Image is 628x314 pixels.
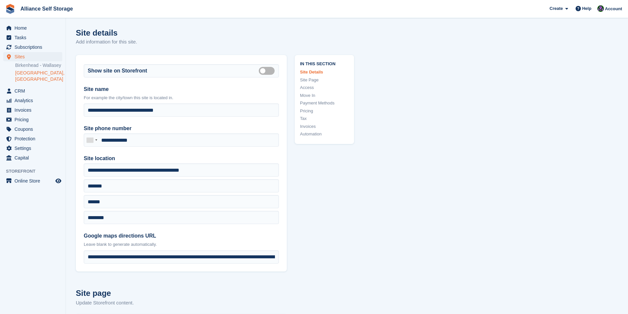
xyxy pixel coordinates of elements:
h1: Site details [76,28,137,37]
span: CRM [15,86,54,96]
a: menu [3,43,62,52]
a: Automation [300,131,349,137]
span: Capital [15,153,54,162]
a: menu [3,153,62,162]
a: menu [3,105,62,115]
h2: Site page [76,287,287,299]
a: Payment Methods [300,100,349,106]
span: Pricing [15,115,54,124]
p: Add information for this site. [76,38,137,46]
span: Settings [15,144,54,153]
span: Sites [15,52,54,61]
p: For example the city/town this site is located in. [84,95,279,101]
span: Create [550,5,563,12]
a: menu [3,144,62,153]
span: Invoices [15,105,54,115]
span: Protection [15,134,54,143]
span: Tasks [15,33,54,42]
a: Access [300,84,349,91]
span: Subscriptions [15,43,54,52]
a: Move In [300,92,349,99]
a: Tax [300,115,349,122]
span: Analytics [15,96,54,105]
p: Update Storefront content. [76,299,287,307]
a: menu [3,134,62,143]
a: menu [3,23,62,33]
a: Preview store [54,177,62,185]
a: menu [3,115,62,124]
span: In this section [300,60,349,67]
img: Romilly Norton [597,5,604,12]
span: Account [605,6,622,12]
a: menu [3,33,62,42]
a: menu [3,176,62,186]
a: Invoices [300,123,349,130]
span: Storefront [6,168,66,175]
a: [GEOGRAPHIC_DATA], [GEOGRAPHIC_DATA] [15,70,62,82]
label: Site name [84,85,279,93]
p: Leave blank to generate automatically. [84,241,279,248]
a: Alliance Self Storage [18,3,75,14]
a: Site Page [300,77,349,83]
a: menu [3,96,62,105]
span: Coupons [15,125,54,134]
label: Site location [84,155,279,162]
label: Is public [259,70,277,71]
label: Site phone number [84,125,279,132]
a: Birkenhead - Wallasey [15,62,62,69]
label: Google maps directions URL [84,232,279,240]
label: Show site on Storefront [88,67,147,75]
a: menu [3,52,62,61]
span: Online Store [15,176,54,186]
a: menu [3,125,62,134]
a: Site Details [300,69,349,75]
img: stora-icon-8386f47178a22dfd0bd8f6a31ec36ba5ce8667c1dd55bd0f319d3a0aa187defe.svg [5,4,15,14]
span: Help [582,5,591,12]
a: menu [3,86,62,96]
span: Home [15,23,54,33]
a: Pricing [300,108,349,114]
